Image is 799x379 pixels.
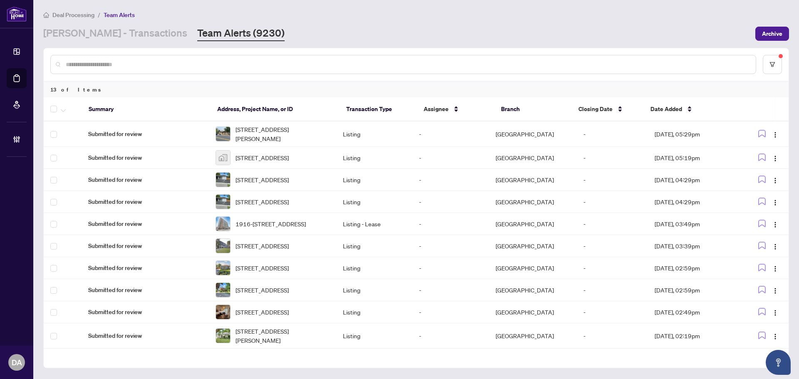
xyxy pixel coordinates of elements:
[772,131,779,138] img: Logo
[236,197,289,206] span: [STREET_ADDRESS]
[577,301,648,323] td: -
[648,169,739,191] td: [DATE], 04:29pm
[82,97,211,121] th: Summary
[216,283,230,297] img: thumbnail-img
[412,301,489,323] td: -
[489,323,577,349] td: [GEOGRAPHIC_DATA]
[88,129,202,139] span: Submitted for review
[412,279,489,301] td: -
[772,310,779,316] img: Logo
[336,257,413,279] td: Listing
[762,27,782,40] span: Archive
[236,175,289,184] span: [STREET_ADDRESS]
[769,195,782,208] button: Logo
[104,11,135,19] span: Team Alerts
[216,151,230,165] img: thumbnail-img
[489,301,577,323] td: [GEOGRAPHIC_DATA]
[43,12,49,18] span: home
[412,235,489,257] td: -
[577,235,648,257] td: -
[769,127,782,141] button: Logo
[648,147,739,169] td: [DATE], 05:19pm
[769,62,775,67] span: filter
[577,279,648,301] td: -
[577,257,648,279] td: -
[772,199,779,206] img: Logo
[769,173,782,186] button: Logo
[648,301,739,323] td: [DATE], 02:49pm
[648,323,739,349] td: [DATE], 02:19pm
[216,261,230,275] img: thumbnail-img
[755,27,789,41] button: Archive
[769,151,782,164] button: Logo
[336,213,413,235] td: Listing - Lease
[236,327,330,345] span: [STREET_ADDRESS][PERSON_NAME]
[412,121,489,147] td: -
[489,191,577,213] td: [GEOGRAPHIC_DATA]
[772,221,779,228] img: Logo
[578,104,613,114] span: Closing Date
[769,239,782,253] button: Logo
[489,235,577,257] td: [GEOGRAPHIC_DATA]
[489,279,577,301] td: [GEOGRAPHIC_DATA]
[489,213,577,235] td: [GEOGRAPHIC_DATA]
[216,173,230,187] img: thumbnail-img
[216,127,230,141] img: thumbnail-img
[577,191,648,213] td: -
[336,279,413,301] td: Listing
[216,217,230,231] img: thumbnail-img
[769,261,782,275] button: Logo
[88,197,202,206] span: Submitted for review
[648,279,739,301] td: [DATE], 02:59pm
[236,241,289,250] span: [STREET_ADDRESS]
[236,125,330,143] span: [STREET_ADDRESS][PERSON_NAME]
[772,333,779,340] img: Logo
[412,191,489,213] td: -
[88,175,202,184] span: Submitted for review
[88,263,202,272] span: Submitted for review
[88,241,202,250] span: Submitted for review
[772,155,779,162] img: Logo
[648,257,739,279] td: [DATE], 02:59pm
[236,153,289,162] span: [STREET_ADDRESS]
[650,104,682,114] span: Date Added
[88,153,202,162] span: Submitted for review
[494,97,572,121] th: Branch
[336,301,413,323] td: Listing
[572,97,644,121] th: Closing Date
[577,121,648,147] td: -
[88,219,202,228] span: Submitted for review
[766,350,791,375] button: Open asap
[88,307,202,317] span: Submitted for review
[340,97,417,121] th: Transaction Type
[648,121,739,147] td: [DATE], 05:29pm
[412,147,489,169] td: -
[648,235,739,257] td: [DATE], 03:39pm
[648,191,739,213] td: [DATE], 04:29pm
[489,147,577,169] td: [GEOGRAPHIC_DATA]
[216,305,230,319] img: thumbnail-img
[336,147,413,169] td: Listing
[236,285,289,295] span: [STREET_ADDRESS]
[769,283,782,297] button: Logo
[577,147,648,169] td: -
[412,257,489,279] td: -
[772,243,779,250] img: Logo
[216,239,230,253] img: thumbnail-img
[216,195,230,209] img: thumbnail-img
[769,305,782,319] button: Logo
[44,82,789,97] div: 13 of Items
[648,213,739,235] td: [DATE], 03:49pm
[489,257,577,279] td: [GEOGRAPHIC_DATA]
[197,26,285,41] a: Team Alerts (9230)
[412,213,489,235] td: -
[236,307,289,317] span: [STREET_ADDRESS]
[577,213,648,235] td: -
[577,169,648,191] td: -
[577,323,648,349] td: -
[236,219,306,228] span: 1916-[STREET_ADDRESS]
[88,331,202,340] span: Submitted for review
[769,329,782,342] button: Logo
[336,191,413,213] td: Listing
[236,263,289,272] span: [STREET_ADDRESS]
